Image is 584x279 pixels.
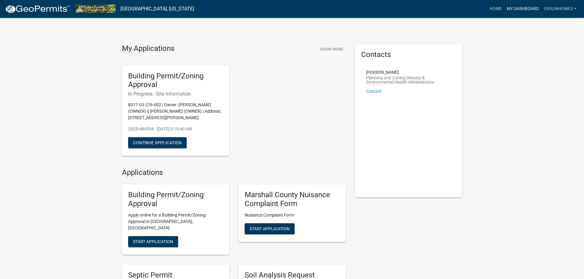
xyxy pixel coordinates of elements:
[504,3,541,15] a: My Dashboard
[487,3,504,15] a: Home
[128,190,223,208] h5: Building Permit/Zoning Approval
[122,168,346,177] h4: Applications
[128,137,187,148] button: Continue Application
[133,239,173,244] span: Start Application
[128,212,223,231] p: Apply online for a Building Permit/Zoning Approval in [GEOGRAPHIC_DATA], [GEOGRAPHIC_DATA]
[541,3,579,15] a: OriginHomes
[245,190,340,208] h5: Marshall County Nuisance Complaint Form
[366,76,451,84] p: Planning and Zoning Director & Environmental Health Administrator
[128,126,223,132] p: 2025-484306 - [DATE] 9:19:40 AM
[128,102,223,121] p: 8317-03-276-002 | Owner: [PERSON_NAME] (OWNER) || [PERSON_NAME] (OWNER) | Address: [STREET_ADDRES...
[128,72,223,89] h5: Building Permit/Zoning Approval
[245,212,340,218] p: Nuisance Complaint Form
[75,5,116,13] img: Marshall County, Iowa
[250,226,290,231] span: Start Application
[128,236,178,247] button: Start Application
[122,44,174,53] h4: My Applications
[245,223,295,234] button: Start Application
[318,44,346,54] button: Show More
[128,91,223,97] h6: In Progress - Site Information
[366,89,381,94] a: Contact
[366,70,451,74] p: [PERSON_NAME]
[361,50,456,59] h5: Contacts
[120,4,194,14] a: [GEOGRAPHIC_DATA], [US_STATE]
